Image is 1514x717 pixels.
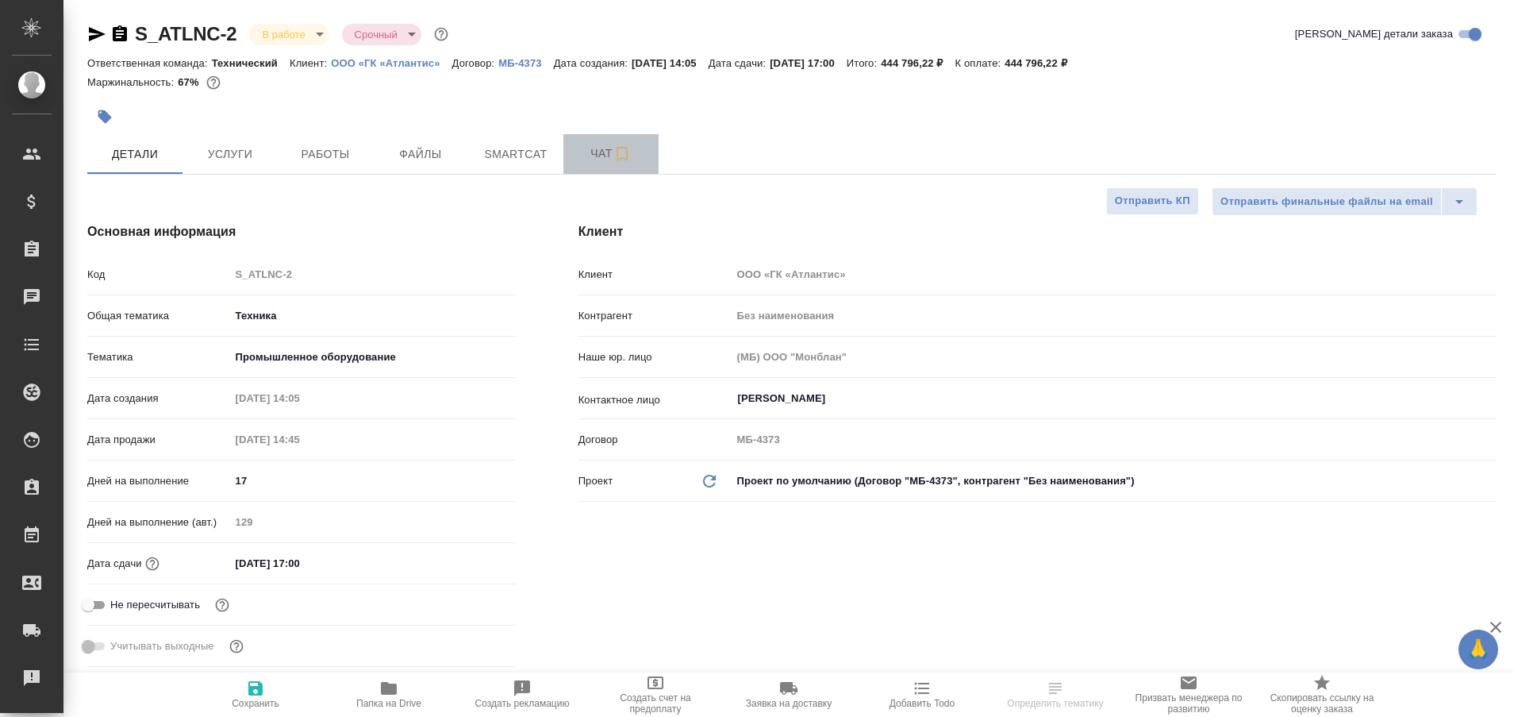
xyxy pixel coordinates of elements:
[1255,673,1389,717] button: Скопировать ссылку на оценку заказа
[192,145,268,164] span: Услуги
[578,267,732,283] p: Клиент
[452,57,499,69] p: Договор:
[212,57,290,69] p: Технический
[478,145,554,164] span: Smartcat
[87,349,230,365] p: Тематика
[87,432,230,448] p: Дата продажи
[87,25,106,44] button: Скопировать ссылку для ЯМессенджера
[1465,633,1492,666] span: 🙏
[230,469,515,492] input: ✎ Введи что-нибудь
[1212,187,1442,216] button: Отправить финальные файлы на email
[230,511,515,534] input: Пустое поле
[87,57,212,69] p: Ответственная команда:
[955,57,1005,69] p: К оплате:
[578,392,732,408] p: Контактное лицо
[770,57,847,69] p: [DATE] 17:00
[1265,692,1379,715] span: Скопировать ссылку на оценку заказа
[135,23,236,44] a: S_ATLNC-2
[356,698,421,709] span: Папка на Drive
[1212,187,1477,216] div: split button
[230,263,515,286] input: Пустое поле
[87,515,230,530] p: Дней на выполнение (авт.)
[613,145,632,164] svg: Подписаться
[890,698,955,709] span: Добавить Todo
[230,387,369,410] input: Пустое поле
[1106,187,1199,215] button: Отправить КП
[589,673,722,717] button: Создать счет на предоплату
[598,692,713,715] span: Создать счет на предоплату
[203,72,224,93] button: 123859.00 RUB;
[732,428,1497,451] input: Пустое поле
[1220,193,1433,211] span: Отправить финальные файлы на email
[142,553,163,574] button: Если добавить услуги и заполнить их объемом, то дата рассчитается автоматически
[110,25,129,44] button: Скопировать ссылку
[110,597,200,613] span: Не пересчитывать
[855,673,989,717] button: Добавить Todo
[746,698,832,709] span: Заявка на доставку
[1122,673,1255,717] button: Призвать менеджера по развитию
[87,222,515,241] h4: Основная информация
[1488,397,1491,400] button: Open
[382,145,459,164] span: Файлы
[881,57,955,69] p: 444 796,22 ₽
[578,432,732,448] p: Договор
[230,303,515,330] div: Техника
[1132,692,1246,715] span: Призвать менеджера по развитию
[249,24,329,45] div: В работе
[455,673,589,717] button: Создать рекламацию
[230,428,369,451] input: Пустое поле
[732,345,1497,368] input: Пустое поле
[331,57,452,69] p: ООО «ГК «Атлантис»
[722,673,855,717] button: Заявка на доставку
[498,57,553,69] p: МБ-4373
[232,698,279,709] span: Сохранить
[578,473,613,489] p: Проект
[578,222,1497,241] h4: Клиент
[97,145,173,164] span: Детали
[230,552,369,575] input: ✎ Введи что-нибудь
[1007,698,1103,709] span: Определить тематику
[732,263,1497,286] input: Пустое поле
[87,473,230,489] p: Дней на выполнение
[342,24,421,45] div: В работе
[989,673,1122,717] button: Определить тематику
[1295,26,1453,42] span: [PERSON_NAME] детали заказа
[290,57,331,69] p: Клиент:
[1005,57,1078,69] p: 444 796,22 ₽
[322,673,455,717] button: Папка на Drive
[732,304,1497,327] input: Пустое поле
[498,56,553,69] a: МБ-4373
[226,636,247,657] button: Выбери, если сб и вс нужно считать рабочими днями для выполнения заказа.
[189,673,322,717] button: Сохранить
[554,57,632,69] p: Дата создания:
[87,391,230,407] p: Дата создания
[212,595,232,615] button: Включи, если не хочешь, чтобы указанная дата сдачи изменилась после переставления заказа в 'Подтв...
[578,308,732,324] p: Контрагент
[287,145,363,164] span: Работы
[257,28,309,41] button: В работе
[847,57,881,69] p: Итого:
[573,144,649,164] span: Чат
[230,344,515,371] div: Промышленное оборудование
[178,76,202,88] p: 67%
[87,308,230,324] p: Общая тематика
[87,556,142,572] p: Дата сдачи
[110,638,214,654] span: Учитывать выходные
[350,28,402,41] button: Срочный
[709,57,770,69] p: Дата сдачи:
[87,76,178,88] p: Маржинальность:
[87,99,122,134] button: Добавить тэг
[732,468,1497,495] div: Проект по умолчанию (Договор "МБ-4373", контрагент "Без наименования")
[87,267,230,283] p: Код
[1458,630,1498,669] button: 🙏
[578,349,732,365] p: Наше юр. лицо
[632,57,709,69] p: [DATE] 14:05
[431,24,452,44] button: Доп статусы указывают на важность/срочность заказа
[1115,192,1190,210] span: Отправить КП
[475,698,570,709] span: Создать рекламацию
[331,56,452,69] a: ООО «ГК «Атлантис»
